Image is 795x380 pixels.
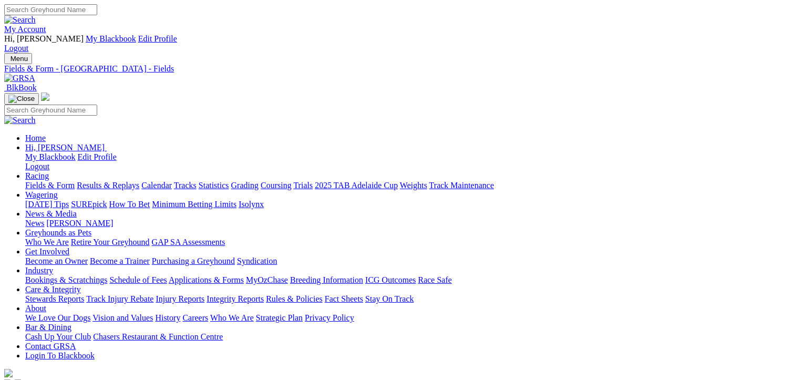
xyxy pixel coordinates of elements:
[418,275,451,284] a: Race Safe
[25,171,49,180] a: Racing
[25,200,69,209] a: [DATE] Tips
[152,200,236,209] a: Minimum Betting Limits
[315,181,398,190] a: 2025 TAB Adelaide Cup
[174,181,197,190] a: Tracks
[25,332,91,341] a: Cash Up Your Club
[92,313,153,322] a: Vision and Values
[11,55,28,63] span: Menu
[25,256,791,266] div: Get Involved
[25,209,77,218] a: News & Media
[25,323,71,332] a: Bar & Dining
[25,285,81,294] a: Care & Integrity
[25,190,58,199] a: Wagering
[266,294,323,303] a: Rules & Policies
[4,369,13,377] img: logo-grsa-white.png
[4,116,36,125] img: Search
[155,313,180,322] a: History
[25,219,44,228] a: News
[71,238,150,247] a: Retire Your Greyhound
[325,294,363,303] a: Fact Sheets
[231,181,259,190] a: Grading
[25,152,76,161] a: My Blackbook
[182,313,208,322] a: Careers
[25,152,791,171] div: Hi, [PERSON_NAME]
[365,294,414,303] a: Stay On Track
[25,247,69,256] a: Get Involved
[109,200,150,209] a: How To Bet
[25,351,95,360] a: Login To Blackbook
[25,133,46,142] a: Home
[25,304,46,313] a: About
[152,256,235,265] a: Purchasing a Greyhound
[4,4,97,15] input: Search
[90,256,150,265] a: Become a Trainer
[4,83,37,92] a: BlkBook
[4,44,28,53] a: Logout
[25,200,791,209] div: Wagering
[25,313,791,323] div: About
[25,332,791,342] div: Bar & Dining
[169,275,244,284] a: Applications & Forms
[429,181,494,190] a: Track Maintenance
[93,332,223,341] a: Chasers Restaurant & Function Centre
[4,64,791,74] a: Fields & Form - [GEOGRAPHIC_DATA] - Fields
[25,342,76,351] a: Contact GRSA
[207,294,264,303] a: Integrity Reports
[305,313,354,322] a: Privacy Policy
[25,181,791,190] div: Racing
[25,181,75,190] a: Fields & Form
[4,34,84,43] span: Hi, [PERSON_NAME]
[8,95,35,103] img: Close
[25,266,53,275] a: Industry
[25,143,107,152] a: Hi, [PERSON_NAME]
[290,275,363,284] a: Breeding Information
[25,238,69,247] a: Who We Are
[152,238,225,247] a: GAP SA Assessments
[25,238,791,247] div: Greyhounds as Pets
[199,181,229,190] a: Statistics
[4,93,39,105] button: Toggle navigation
[210,313,254,322] a: Who We Are
[25,294,791,304] div: Care & Integrity
[86,294,153,303] a: Track Injury Rebate
[4,105,97,116] input: Search
[365,275,416,284] a: ICG Outcomes
[25,294,84,303] a: Stewards Reports
[156,294,204,303] a: Injury Reports
[400,181,427,190] a: Weights
[25,219,791,228] div: News & Media
[141,181,172,190] a: Calendar
[25,162,49,171] a: Logout
[4,53,32,64] button: Toggle navigation
[4,15,36,25] img: Search
[261,181,292,190] a: Coursing
[71,200,107,209] a: SUREpick
[109,275,167,284] a: Schedule of Fees
[293,181,313,190] a: Trials
[77,181,139,190] a: Results & Replays
[86,34,136,43] a: My Blackbook
[237,256,277,265] a: Syndication
[239,200,264,209] a: Isolynx
[4,74,35,83] img: GRSA
[25,275,107,284] a: Bookings & Scratchings
[25,143,105,152] span: Hi, [PERSON_NAME]
[25,313,90,322] a: We Love Our Dogs
[25,275,791,285] div: Industry
[46,219,113,228] a: [PERSON_NAME]
[6,83,37,92] span: BlkBook
[78,152,117,161] a: Edit Profile
[256,313,303,322] a: Strategic Plan
[138,34,177,43] a: Edit Profile
[4,34,791,53] div: My Account
[25,228,91,237] a: Greyhounds as Pets
[25,256,88,265] a: Become an Owner
[41,93,49,101] img: logo-grsa-white.png
[246,275,288,284] a: MyOzChase
[4,25,46,34] a: My Account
